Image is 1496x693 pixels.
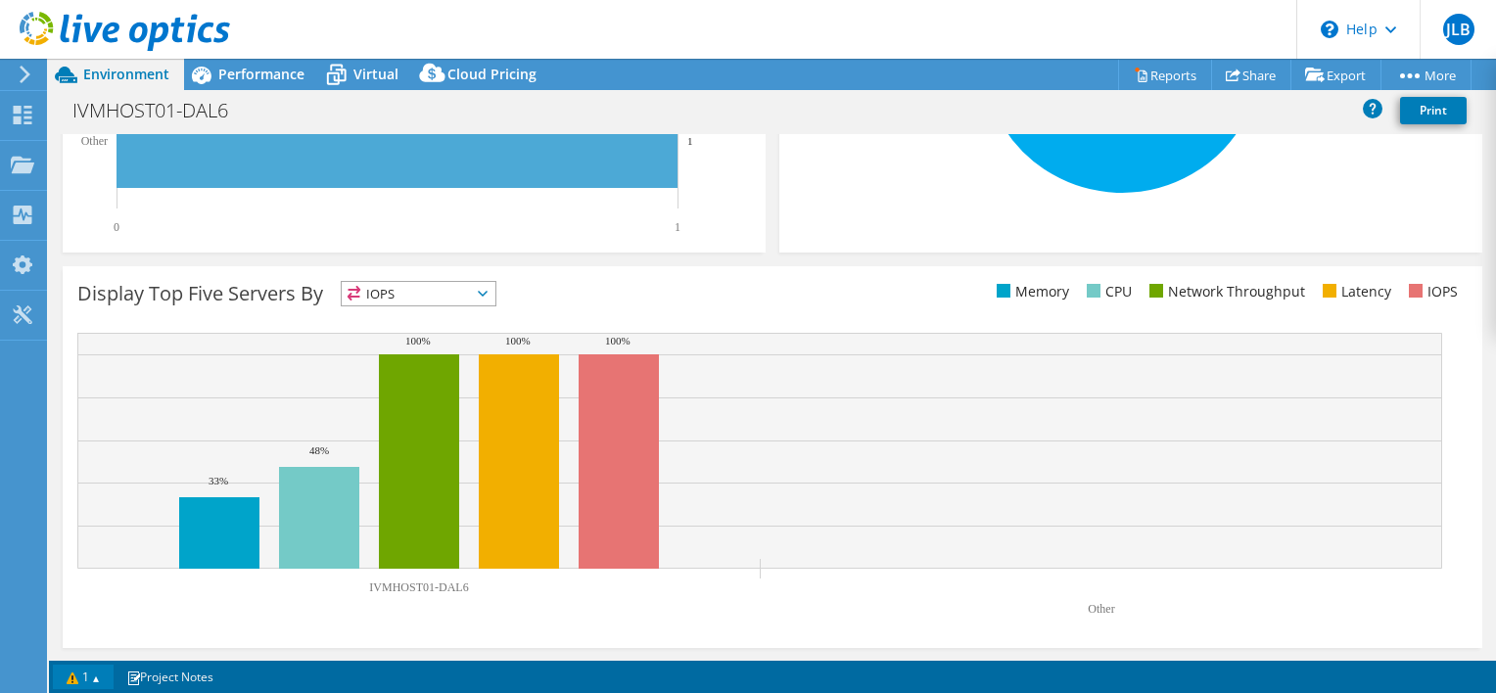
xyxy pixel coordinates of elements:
[1443,14,1474,45] span: JLB
[1404,281,1458,302] li: IOPS
[447,65,537,83] span: Cloud Pricing
[1145,281,1305,302] li: Network Throughput
[83,65,169,83] span: Environment
[309,444,329,456] text: 48%
[605,335,631,346] text: 100%
[218,65,304,83] span: Performance
[992,281,1069,302] li: Memory
[675,220,680,234] text: 1
[1211,60,1291,90] a: Share
[1082,281,1132,302] li: CPU
[369,580,468,594] text: IVMHOST01-DAL6
[64,100,258,121] h1: IVMHOST01-DAL6
[1290,60,1381,90] a: Export
[687,135,693,147] text: 1
[405,335,431,346] text: 100%
[1380,60,1472,90] a: More
[53,665,114,689] a: 1
[81,134,108,148] text: Other
[1400,97,1467,124] a: Print
[114,220,119,234] text: 0
[113,665,227,689] a: Project Notes
[209,475,228,486] text: 33%
[1088,602,1114,616] text: Other
[1318,281,1391,302] li: Latency
[1321,21,1338,38] svg: \n
[353,65,398,83] span: Virtual
[505,335,531,346] text: 100%
[1118,60,1212,90] a: Reports
[342,282,495,305] span: IOPS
